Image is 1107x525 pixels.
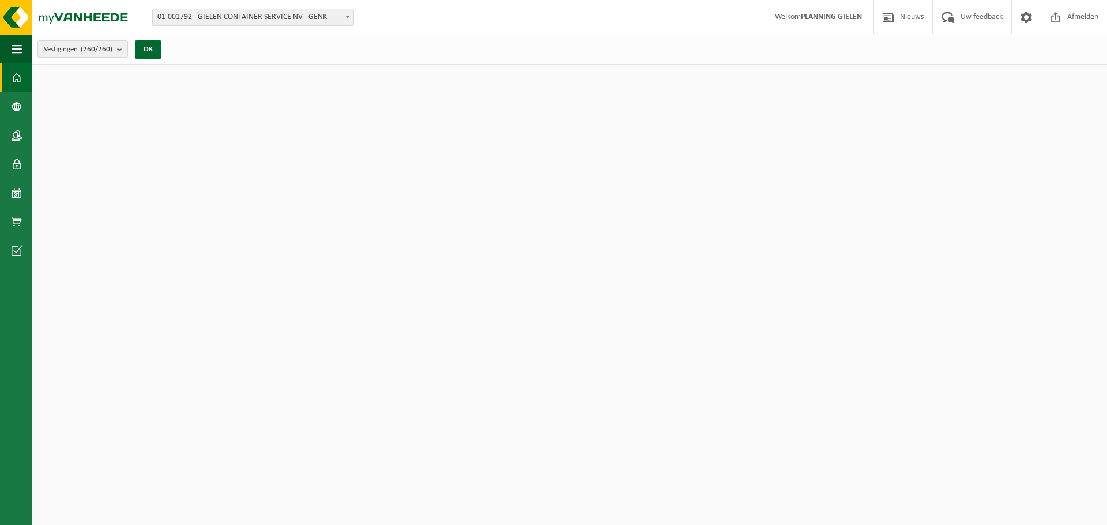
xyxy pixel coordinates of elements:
span: Vestigingen [44,41,112,58]
button: OK [135,40,161,59]
iframe: chat widget [6,500,193,525]
button: Vestigingen(260/260) [37,40,128,58]
span: 01-001792 - GIELEN CONTAINER SERVICE NV - GENK [153,9,353,25]
span: 01-001792 - GIELEN CONTAINER SERVICE NV - GENK [152,9,354,26]
strong: PLANNING GIELEN [801,13,862,21]
count: (260/260) [81,46,112,53]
